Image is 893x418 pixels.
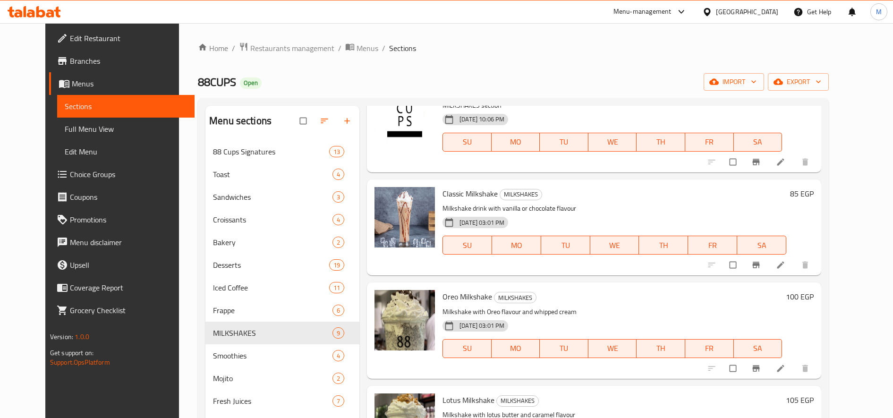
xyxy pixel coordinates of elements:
button: MO [492,236,541,255]
span: 9 [333,329,344,338]
span: Croissants [213,214,332,225]
a: Restaurants management [239,42,334,54]
div: items [332,305,344,316]
div: items [329,259,344,271]
div: Bakery2 [205,231,359,254]
button: SA [737,236,786,255]
span: Menus [357,43,378,54]
div: Frappe6 [205,299,359,322]
button: TH [637,339,685,358]
span: FR [689,341,730,355]
span: Upsell [70,259,187,271]
button: WE [588,339,637,358]
span: M [876,7,882,17]
a: Choice Groups [49,163,195,186]
button: Add section [337,111,359,131]
span: 4 [333,215,344,224]
span: MO [495,341,536,355]
span: WE [594,239,636,252]
button: TU [541,236,590,255]
p: Milkshake with Oreo flavour and whipped cream [442,306,782,318]
span: Sections [389,43,416,54]
div: Desserts [213,259,329,271]
span: 11 [330,283,344,292]
span: FR [689,135,730,149]
button: SU [442,339,491,358]
span: Coverage Report [70,282,187,293]
span: SU [447,239,488,252]
span: Menus [72,78,187,89]
h6: 100 EGP [786,290,814,303]
button: delete [795,152,817,172]
div: MILKSHAKES [496,395,539,407]
span: Toast [213,169,332,180]
span: Smoothies [213,350,332,361]
button: TU [540,339,588,358]
span: Version: [50,331,73,343]
div: Bakery [213,237,332,248]
button: TU [540,133,588,152]
span: MILKSHAKES [497,395,538,406]
span: Lotus Milkshake [442,393,494,407]
button: TH [639,236,688,255]
div: Iced Coffee11 [205,276,359,299]
span: WE [592,135,633,149]
div: Toast4 [205,163,359,186]
span: Classic Milkshake [442,187,498,201]
span: Edit Menu [65,146,187,157]
span: Select all sections [294,112,314,130]
li: / [232,43,235,54]
span: 19 [330,261,344,270]
span: 88CUPS [198,71,236,93]
a: Grocery Checklist [49,299,195,322]
a: Coverage Report [49,276,195,299]
nav: breadcrumb [198,42,829,54]
a: Support.OpsPlatform [50,356,110,368]
a: Coupons [49,186,195,208]
p: Milkshake drink with vanilla or chocolate flavour [442,203,786,214]
span: SU [447,341,487,355]
span: 88 Cups Signatures [213,146,329,157]
span: Frappe [213,305,332,316]
button: Branch-specific-item [746,358,768,379]
span: Grocery Checklist [70,305,187,316]
h6: 105 EGP [786,393,814,407]
img: kajo Milk shake [374,84,435,144]
span: Mojito [213,373,332,384]
button: WE [590,236,639,255]
div: [GEOGRAPHIC_DATA] [716,7,778,17]
span: Sandwiches [213,191,332,203]
li: / [382,43,385,54]
span: 4 [333,170,344,179]
span: Branches [70,55,187,67]
p: MILKSHAKES section [442,100,782,111]
button: SA [734,339,782,358]
button: delete [795,358,817,379]
div: items [332,191,344,203]
a: Edit menu item [776,260,787,270]
span: TU [544,135,585,149]
img: Classic Milkshake [374,187,435,247]
div: Menu-management [613,6,672,17]
div: items [332,214,344,225]
button: TH [637,133,685,152]
span: Choice Groups [70,169,187,180]
button: Branch-specific-item [746,255,768,275]
span: Get support on: [50,347,94,359]
span: export [775,76,821,88]
span: SA [741,239,782,252]
button: SU [442,236,492,255]
div: items [332,395,344,407]
span: 6 [333,306,344,315]
span: TU [545,239,587,252]
div: Desserts19 [205,254,359,276]
span: Sort sections [314,111,337,131]
span: [DATE] 03:01 PM [456,218,508,227]
button: FR [685,339,734,358]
